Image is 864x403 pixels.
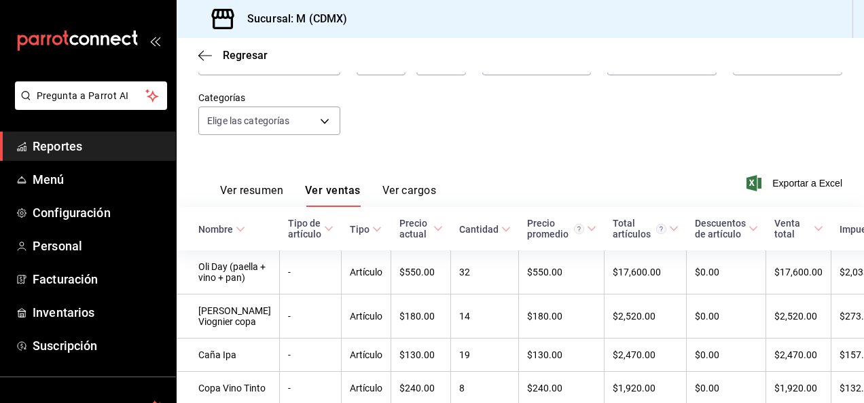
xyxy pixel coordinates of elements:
svg: El total artículos considera cambios de precios en los artículos así como costos adicionales por ... [656,224,666,234]
td: Artículo [342,294,391,339]
span: Tipo [350,224,382,235]
div: Cantidad [459,224,499,235]
td: - [280,250,342,294]
span: Reportes [33,137,165,155]
td: $2,470.00 [605,339,687,372]
button: Ver resumen [220,184,283,207]
span: Pregunta a Parrot AI [37,89,146,103]
span: Nombre [198,224,245,235]
button: Ver cargos [382,184,437,207]
div: Total artículos [613,218,666,239]
td: 32 [451,250,519,294]
td: $130.00 [391,339,451,372]
td: $17,600.00 [766,250,831,294]
span: Venta total [774,218,823,239]
span: Facturación [33,270,165,288]
td: Oli Day (paella + vino + pan) [177,250,280,294]
div: Precio actual [399,218,431,239]
span: Personal [33,237,165,255]
td: 19 [451,339,519,372]
div: Tipo [350,224,370,235]
td: Artículo [342,339,391,372]
div: Tipo de artículo [288,218,321,239]
td: [PERSON_NAME] Viognier copa [177,294,280,339]
div: Nombre [198,224,233,235]
button: Pregunta a Parrot AI [15,81,167,110]
div: navigation tabs [220,184,436,207]
td: Caña Ipa [177,339,280,372]
div: Venta total [774,218,811,239]
span: Menú [33,170,165,189]
h3: Sucursal: M (CDMX) [236,11,347,27]
td: $0.00 [687,294,766,339]
span: Precio actual [399,218,443,239]
td: $180.00 [391,294,451,339]
span: Cantidad [459,224,511,235]
td: $550.00 [519,250,605,294]
td: $2,520.00 [766,294,831,339]
td: $0.00 [687,250,766,294]
td: $2,470.00 [766,339,831,372]
svg: Precio promedio = Total artículos / cantidad [574,224,584,234]
div: Descuentos de artículo [695,218,746,239]
td: $180.00 [519,294,605,339]
td: $130.00 [519,339,605,372]
td: $550.00 [391,250,451,294]
span: Tipo de artículo [288,218,334,239]
td: 14 [451,294,519,339]
button: Ver ventas [305,184,361,207]
label: Categorías [198,93,340,102]
td: $2,520.00 [605,294,687,339]
td: - [280,294,342,339]
span: Configuración [33,204,165,222]
a: Pregunta a Parrot AI [10,98,167,113]
span: Inventarios [33,303,165,322]
button: Regresar [198,49,268,62]
span: Precio promedio [527,218,596,239]
span: Descuentos de artículo [695,218,758,239]
button: open_drawer_menu [149,35,160,46]
div: Precio promedio [527,218,584,239]
td: - [280,339,342,372]
button: Exportar a Excel [749,175,842,191]
span: Total artículos [613,218,679,239]
span: Elige las categorías [207,114,290,128]
td: Artículo [342,250,391,294]
span: Regresar [223,49,268,62]
td: $0.00 [687,339,766,372]
span: Suscripción [33,337,165,355]
td: $17,600.00 [605,250,687,294]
